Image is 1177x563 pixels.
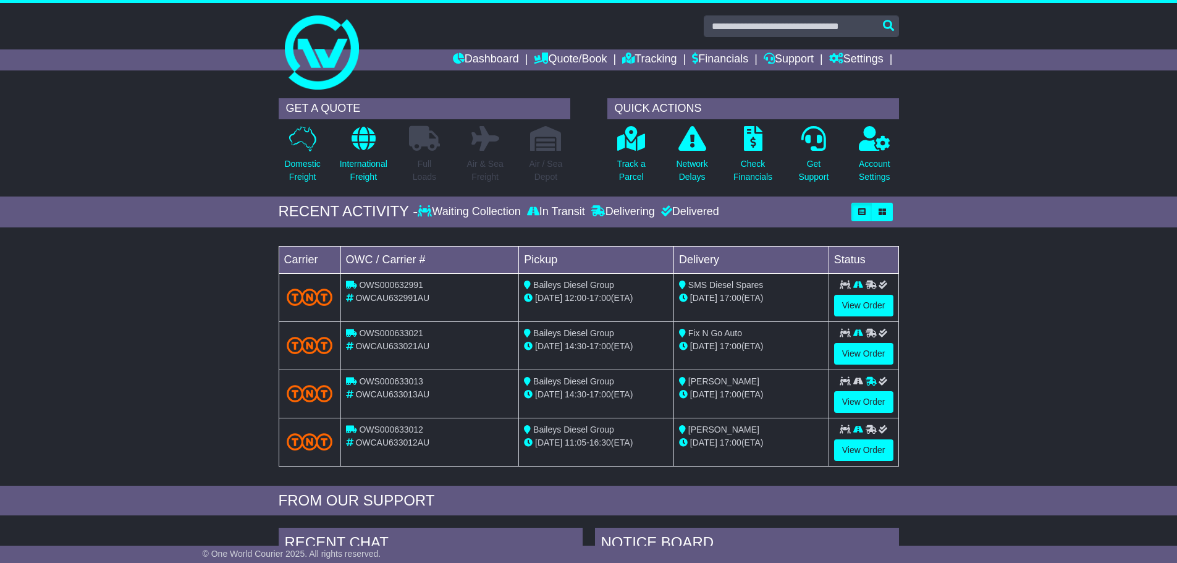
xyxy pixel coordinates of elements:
[617,125,646,190] a: Track aParcel
[418,205,523,219] div: Waiting Collection
[690,293,717,303] span: [DATE]
[565,438,586,447] span: 11:05
[859,158,890,184] p: Account Settings
[535,341,562,351] span: [DATE]
[829,49,884,70] a: Settings
[355,389,429,399] span: OWCAU633013AU
[524,340,669,353] div: - (ETA)
[287,433,333,450] img: TNT_Domestic.png
[279,98,570,119] div: GET A QUOTE
[679,388,824,401] div: (ETA)
[565,341,586,351] span: 14:30
[284,125,321,190] a: DomesticFreight
[565,389,586,399] span: 14:30
[688,376,759,386] span: [PERSON_NAME]
[519,246,674,273] td: Pickup
[524,436,669,449] div: - (ETA)
[834,391,893,413] a: View Order
[733,125,773,190] a: CheckFinancials
[688,280,763,290] span: SMS Diesel Spares
[287,385,333,402] img: TNT_Domestic.png
[675,125,708,190] a: NetworkDelays
[595,528,899,561] div: NOTICE BOARD
[355,341,429,351] span: OWCAU633021AU
[764,49,814,70] a: Support
[829,246,898,273] td: Status
[733,158,772,184] p: Check Financials
[359,280,423,290] span: OWS000632991
[535,293,562,303] span: [DATE]
[535,438,562,447] span: [DATE]
[467,158,504,184] p: Air & Sea Freight
[533,328,614,338] span: Baileys Diesel Group
[453,49,519,70] a: Dashboard
[284,158,320,184] p: Domestic Freight
[287,289,333,305] img: TNT_Domestic.png
[692,49,748,70] a: Financials
[798,158,829,184] p: Get Support
[720,341,741,351] span: 17:00
[720,438,741,447] span: 17:00
[622,49,677,70] a: Tracking
[359,425,423,434] span: OWS000633012
[690,438,717,447] span: [DATE]
[679,340,824,353] div: (ETA)
[617,158,646,184] p: Track a Parcel
[524,292,669,305] div: - (ETA)
[529,158,563,184] p: Air / Sea Depot
[533,376,614,386] span: Baileys Diesel Group
[359,328,423,338] span: OWS000633021
[688,425,759,434] span: [PERSON_NAME]
[673,246,829,273] td: Delivery
[607,98,899,119] div: QUICK ACTIONS
[679,292,824,305] div: (ETA)
[720,389,741,399] span: 17:00
[834,343,893,365] a: View Order
[287,337,333,353] img: TNT_Domestic.png
[355,438,429,447] span: OWCAU633012AU
[658,205,719,219] div: Delivered
[588,205,658,219] div: Delivering
[355,293,429,303] span: OWCAU632991AU
[279,246,340,273] td: Carrier
[589,293,611,303] span: 17:00
[858,125,891,190] a: AccountSettings
[533,280,614,290] span: Baileys Diesel Group
[798,125,829,190] a: GetSupport
[279,203,418,221] div: RECENT ACTIVITY -
[524,205,588,219] div: In Transit
[589,438,611,447] span: 16:30
[339,125,388,190] a: InternationalFreight
[534,49,607,70] a: Quote/Book
[834,439,893,461] a: View Order
[589,341,611,351] span: 17:00
[676,158,707,184] p: Network Delays
[279,528,583,561] div: RECENT CHAT
[409,158,440,184] p: Full Loads
[565,293,586,303] span: 12:00
[720,293,741,303] span: 17:00
[279,492,899,510] div: FROM OUR SUPPORT
[589,389,611,399] span: 17:00
[203,549,381,559] span: © One World Courier 2025. All rights reserved.
[690,341,717,351] span: [DATE]
[340,246,519,273] td: OWC / Carrier #
[533,425,614,434] span: Baileys Diesel Group
[535,389,562,399] span: [DATE]
[690,389,717,399] span: [DATE]
[688,328,742,338] span: Fix N Go Auto
[679,436,824,449] div: (ETA)
[340,158,387,184] p: International Freight
[524,388,669,401] div: - (ETA)
[834,295,893,316] a: View Order
[359,376,423,386] span: OWS000633013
